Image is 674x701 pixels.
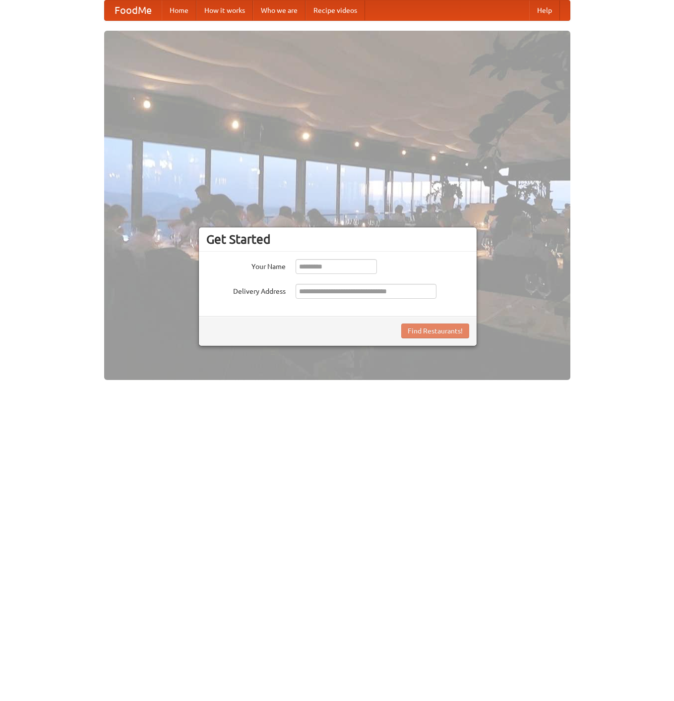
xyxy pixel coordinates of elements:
[206,232,469,247] h3: Get Started
[105,0,162,20] a: FoodMe
[206,284,286,296] label: Delivery Address
[529,0,560,20] a: Help
[306,0,365,20] a: Recipe videos
[206,259,286,271] label: Your Name
[401,324,469,338] button: Find Restaurants!
[196,0,253,20] a: How it works
[162,0,196,20] a: Home
[253,0,306,20] a: Who we are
